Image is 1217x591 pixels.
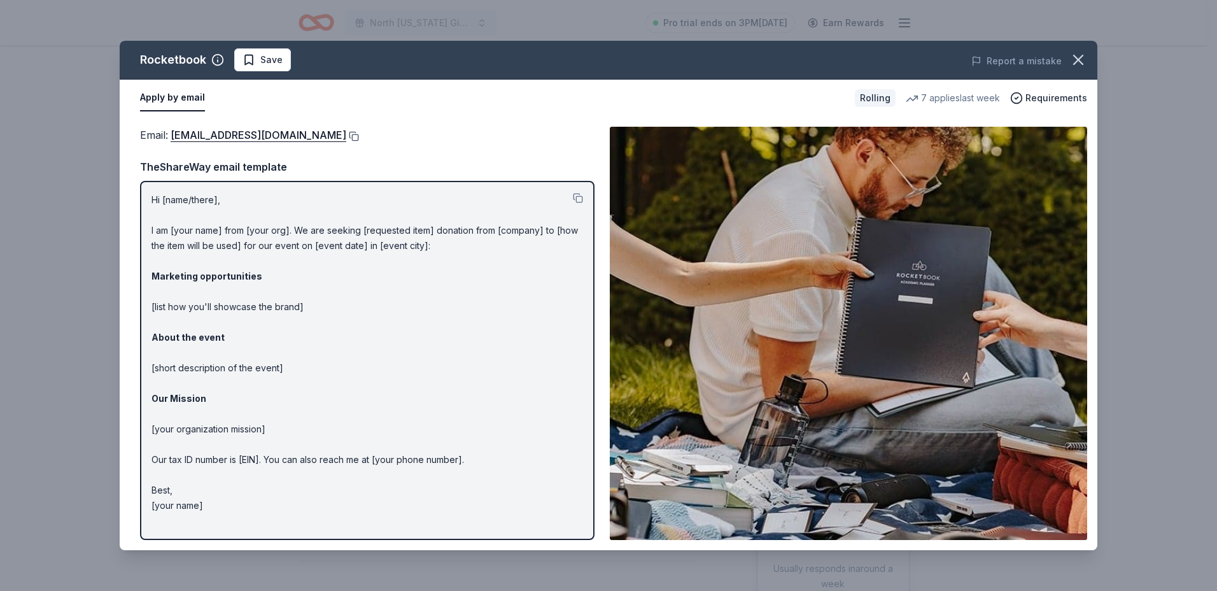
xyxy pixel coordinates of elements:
[610,127,1087,540] img: Image for Rocketbook
[260,52,283,68] span: Save
[1010,90,1087,106] button: Requirements
[140,85,205,111] button: Apply by email
[140,159,594,175] div: TheShareWay email template
[855,89,896,107] div: Rolling
[1025,90,1087,106] span: Requirements
[971,53,1062,69] button: Report a mistake
[151,393,206,404] strong: Our Mission
[140,129,346,141] span: Email :
[151,192,583,513] p: Hi [name/there], I am [your name] from [your org]. We are seeking [requested item] donation from ...
[234,48,291,71] button: Save
[151,271,262,281] strong: Marketing opportunities
[151,332,225,343] strong: About the event
[140,50,206,70] div: Rocketbook
[171,127,346,143] a: [EMAIL_ADDRESS][DOMAIN_NAME]
[906,90,1000,106] div: 7 applies last week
